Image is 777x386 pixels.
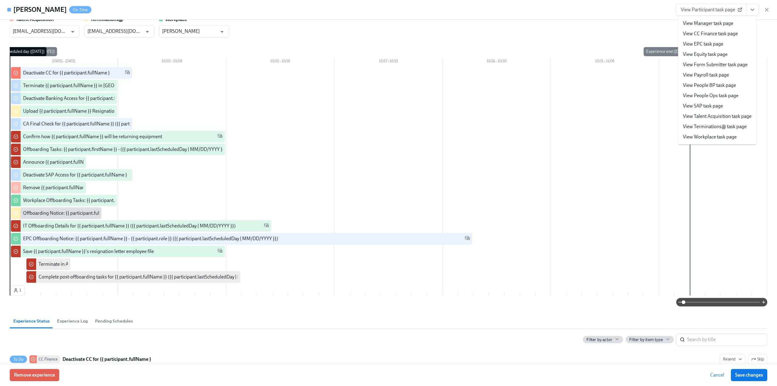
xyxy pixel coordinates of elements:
span: Resend [723,356,742,362]
button: Filter by item type [626,336,674,343]
div: Deactivate CC for {{ participant.fullName } [23,70,110,76]
div: Terminate {{ participant.fullName }} in [GEOGRAPHIC_DATA] [23,82,151,89]
div: 11/07 – 11/13 [659,58,767,66]
a: View Payroll task page [683,72,729,78]
div: EPC Offboarding Notice: {{ participant.fullName }} - {{ participant.role }} ({{ participant.lastS... [23,235,278,242]
span: Experience Status [13,318,50,325]
div: 10/31 – 11/06 [551,58,659,66]
span: Work Email [125,70,130,77]
div: Deactivate Banking Access for {{ participant.fullName }} [23,95,138,102]
span: Work Email [130,172,134,179]
span: To Do [10,357,27,362]
span: Work Email [218,133,222,140]
span: Cancel [710,372,724,378]
div: Announce {{ participant.fullName }} offboarding to CorporateTerminations@? [23,159,185,166]
div: Confirm how {{ participant.fullName }} will be returning equipment [23,133,162,140]
span: Filter by item type [629,337,663,343]
div: Save {{ participant.fullName }}'s resignation letter employee file [23,248,154,255]
button: Open [217,27,227,36]
a: View People BP task page [683,82,736,89]
div: Complete post-offboarding tasks for {{ participant.fullName }} ({{ participant.lastScheduledDay |... [39,274,273,280]
a: View Form Submitter task page [683,61,748,68]
a: View People Ops task page [683,92,738,99]
button: Remove experience [10,369,59,381]
a: View CC Finance task page [683,30,738,37]
input: Search by title [687,333,767,346]
div: CC Finance [37,355,60,363]
button: To DoCC FinanceDeactivate CC for {{ participant.fullName }SkipStarted on[DATE] •Due[DATE] Pending... [720,354,745,364]
div: [DATE] – [DATE] [10,58,118,66]
div: IT Offboarding Details for {{ participant.fullName }} ({{ participant.lastScheduledDay | MM/DD/YY... [23,223,236,229]
div: 10/10 – 10/16 [226,58,334,66]
button: Save changes [731,369,767,381]
span: Pending Schedules [95,318,133,325]
a: View Workplace task page [683,134,737,140]
div: Offboarding Notice: {{ participant.fullName }} - {{ participant.role }} ({{ participant.lastSched... [23,210,268,217]
button: Open [143,27,152,36]
span: Experience Log [57,318,88,325]
span: View Participant task page [681,7,741,13]
div: Workplace Offboarding Tasks: {{ participant.fullName }} [23,197,139,204]
div: Terminate in ADP: {{ participant.firstName }} - {{ participant.role }} ({{ participant.lastSchedu... [39,261,281,268]
div: 10/24 – 10/30 [443,58,551,66]
div: Upload {{ participant.fullName }} Resignation Notice [23,108,132,114]
div: Remove {{ participant.fullName }} from [PERSON_NAME] [23,184,143,191]
span: On Time [69,8,91,12]
a: View Participant task page [676,4,746,16]
button: Filter by actor [583,336,623,343]
button: View task page [746,4,759,16]
button: Cancel [706,369,728,381]
a: View Talent Acquisition task page [683,113,752,120]
div: 10/03 – 10/09 [118,58,226,66]
a: View Equity task page [683,51,728,58]
span: Filter by actor [586,337,612,343]
div: Experience end ([DATE]) [644,47,690,56]
div: Experience start ([DATE]) [9,47,57,56]
a: View Terminations@ task page [683,123,747,130]
span: Remove experience [14,372,55,378]
span: Work Email [264,223,269,230]
button: Open [68,27,77,36]
div: Offboarding Tasks: {{ participant.firstName }} - ({{ participant.lastScheduledDay | MM/DD/YYYY }}) [23,146,226,153]
a: View EPC task page [683,41,723,47]
span: Skip [751,356,764,362]
span: Work Email [218,248,222,255]
div: Deactivate SAP Access for {{ participant.fullName } [23,172,127,178]
span: Save changes [735,372,763,378]
div: CA Final Check for {{ participant.fullName }} ({{ participant.lastScheduledDay | MM/DD/YYYY }}) [23,121,220,127]
button: To DoCC FinanceDeactivate CC for {{ participant.fullName }ResendStarted on[DATE] •Due[DATE] Pendi... [748,354,767,364]
a: View Manager task page [683,20,733,27]
span: Work Email [465,235,470,242]
h4: [PERSON_NAME] [13,5,67,14]
strong: Deactivate CC for {{ participant.fullName } [63,356,151,363]
div: 10/17 – 10/23 [334,58,443,66]
a: View SAP task page [683,103,723,109]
